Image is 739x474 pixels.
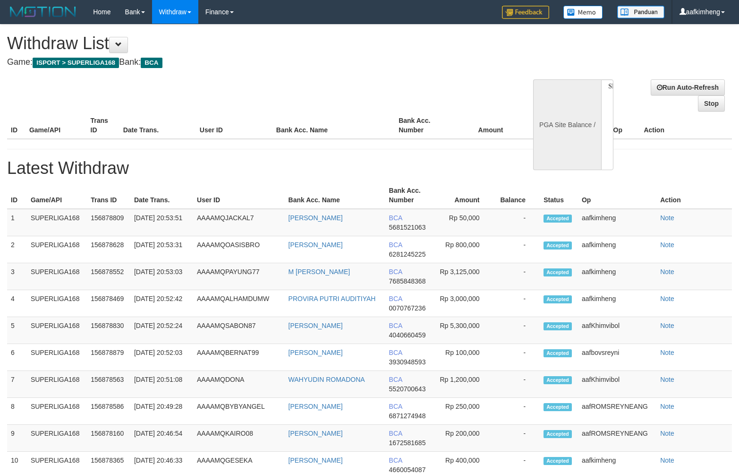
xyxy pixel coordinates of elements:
[193,236,285,263] td: AAAAMQOASISBRO
[272,112,395,139] th: Bank Acc. Name
[130,425,193,452] td: [DATE] 20:46:54
[493,398,540,425] td: -
[389,277,426,285] span: 7685848368
[660,349,674,356] a: Note
[544,268,572,276] span: Accepted
[27,398,87,425] td: SUPERLIGA168
[544,457,572,465] span: Accepted
[435,317,493,344] td: Rp 5,300,000
[7,371,27,398] td: 7
[660,295,674,302] a: Note
[389,268,402,276] span: BCA
[27,317,87,344] td: SUPERLIGA168
[660,430,674,437] a: Note
[7,344,27,371] td: 6
[493,371,540,398] td: -
[389,376,402,383] span: BCA
[651,79,725,95] a: Run Auto-Refresh
[27,209,87,236] td: SUPERLIGA168
[193,209,285,236] td: AAAAMQJACKAL7
[544,403,572,411] span: Accepted
[27,236,87,263] td: SUPERLIGA168
[130,290,193,317] td: [DATE] 20:52:42
[389,466,426,474] span: 4660054087
[87,263,130,290] td: 156878552
[578,236,656,263] td: aafkimheng
[196,112,272,139] th: User ID
[435,209,493,236] td: Rp 50,000
[544,295,572,303] span: Accepted
[289,430,343,437] a: [PERSON_NAME]
[7,159,732,178] h1: Latest Withdraw
[544,322,572,330] span: Accepted
[435,371,493,398] td: Rp 1,200,000
[435,398,493,425] td: Rp 250,000
[578,398,656,425] td: aafROMSREYNEANG
[87,371,130,398] td: 156878563
[87,317,130,344] td: 156878830
[544,349,572,357] span: Accepted
[7,263,27,290] td: 3
[7,182,27,209] th: ID
[389,331,426,339] span: 4040660459
[389,457,402,464] span: BCA
[87,290,130,317] td: 156878469
[389,295,402,302] span: BCA
[493,209,540,236] td: -
[7,398,27,425] td: 8
[87,425,130,452] td: 156878160
[7,209,27,236] td: 1
[289,214,343,222] a: [PERSON_NAME]
[7,236,27,263] td: 2
[660,241,674,249] a: Note
[389,358,426,366] span: 3930948593
[7,5,79,19] img: MOTION_logo.png
[493,263,540,290] td: -
[578,425,656,452] td: aafROMSREYNEANG
[389,214,402,222] span: BCA
[130,182,193,209] th: Date Trans.
[7,317,27,344] td: 5
[285,182,385,209] th: Bank Acc. Name
[660,403,674,410] a: Note
[7,290,27,317] td: 4
[540,182,578,209] th: Status
[7,34,483,53] h1: Withdraw List
[130,317,193,344] td: [DATE] 20:52:24
[119,112,196,139] th: Date Trans.
[27,182,87,209] th: Game/API
[389,403,402,410] span: BCA
[435,263,493,290] td: Rp 3,125,000
[389,430,402,437] span: BCA
[87,112,119,139] th: Trans ID
[389,224,426,231] span: 5681521063
[130,236,193,263] td: [DATE] 20:53:31
[533,79,601,170] div: PGA Site Balance /
[544,376,572,384] span: Accepted
[289,322,343,329] a: [PERSON_NAME]
[389,412,426,420] span: 6871274948
[435,182,493,209] th: Amount
[27,425,87,452] td: SUPERLIGA168
[563,6,603,19] img: Button%20Memo.svg
[578,290,656,317] td: aafkimheng
[389,385,426,393] span: 5520700643
[493,425,540,452] td: -
[493,290,540,317] td: -
[87,182,130,209] th: Trans ID
[544,215,572,223] span: Accepted
[578,182,656,209] th: Op
[289,241,343,249] a: [PERSON_NAME]
[130,371,193,398] td: [DATE] 20:51:08
[193,182,285,209] th: User ID
[660,214,674,222] a: Note
[289,403,343,410] a: [PERSON_NAME]
[617,6,664,18] img: panduan.png
[289,295,376,302] a: PROVIRA PUTRI AUDITIYAH
[389,349,402,356] span: BCA
[130,344,193,371] td: [DATE] 20:52:03
[27,263,87,290] td: SUPERLIGA168
[660,457,674,464] a: Note
[7,425,27,452] td: 9
[660,376,674,383] a: Note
